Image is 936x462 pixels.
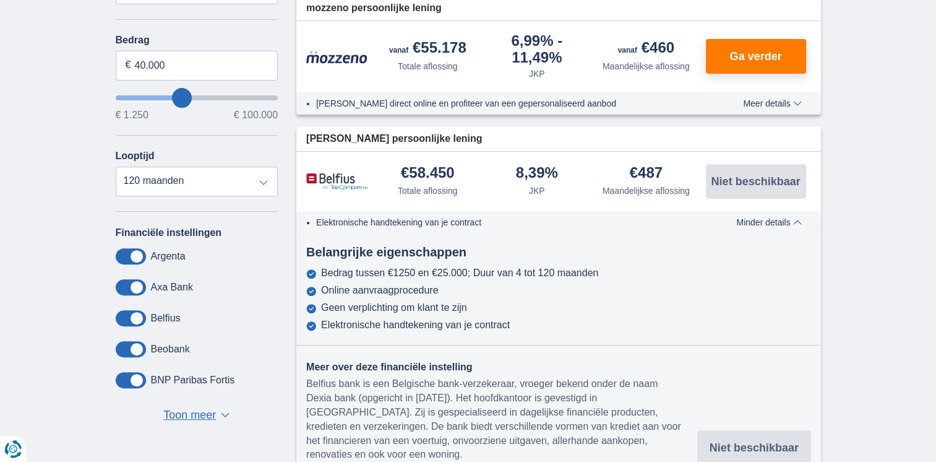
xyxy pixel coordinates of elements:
[321,268,598,279] div: Bedrag tussen €1250 en €25.000; Duur van 4 tot 120 maanden
[706,39,806,74] button: Ga verder
[710,442,799,453] span: Niet beschikbaar
[306,360,697,375] div: Meer over deze financiële instelling
[163,408,216,424] span: Toon meer
[743,99,801,108] span: Meer details
[321,302,467,313] div: Geen verplichting om klant te zijn
[321,285,438,296] div: Online aanvraagprocedure
[151,375,235,386] label: BNP Paribas Fortis
[711,176,800,187] span: Niet beschikbaar
[116,35,278,46] label: Bedrag
[487,33,587,65] div: 6,99%
[727,217,810,227] button: Minder details
[516,165,558,182] div: 8,39%
[736,218,801,227] span: Minder details
[306,50,368,64] img: product.pl.alt Mozzeno
[151,251,186,262] label: Argenta
[116,150,155,162] label: Looptijd
[306,377,697,462] div: Belfius bank is een Belgische bank-verzekeraar, vroeger bekend onder de naam Dexia bank (opgerich...
[126,58,131,72] span: €
[389,40,466,58] div: €55.178
[603,60,690,72] div: Maandelijkse aflossing
[316,97,698,110] li: [PERSON_NAME] direct online en profiteer van een gepersonaliseerd aanbod
[234,110,278,120] span: € 100.000
[296,243,821,261] div: Belangrijke eigenschappen
[618,40,674,58] div: €460
[401,165,455,182] div: €58.450
[116,110,148,120] span: € 1.250
[116,227,222,238] label: Financiële instellingen
[734,98,810,108] button: Meer details
[151,344,190,355] label: Beobank
[151,313,181,324] label: Belfius
[321,320,510,331] div: Elektronische handtekening van je contract
[630,165,663,182] div: €487
[306,1,442,15] span: mozzeno persoonlijke lening
[306,132,482,146] span: [PERSON_NAME] persoonlijke lening
[529,68,545,80] div: JKP
[160,407,233,424] button: Toon meer ▼
[603,185,690,197] div: Maandelijkse aflossing
[116,95,278,100] input: wantToBorrow
[729,51,781,62] span: Ga verder
[151,282,193,293] label: Axa Bank
[221,412,230,417] span: ▼
[706,164,806,199] button: Niet beschikbaar
[529,185,545,197] div: JKP
[316,216,698,229] li: Elektronische handtekening van je contract
[306,173,368,191] img: product.pl.alt Belfius
[398,185,458,197] div: Totale aflossing
[398,60,458,72] div: Totale aflossing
